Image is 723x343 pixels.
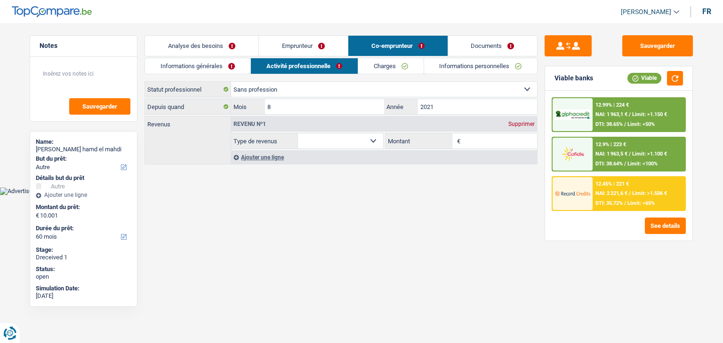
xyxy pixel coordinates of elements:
[231,150,537,164] div: Ajouter une ligne
[424,58,538,74] a: Informations personnelles
[629,111,631,117] span: /
[265,99,384,114] input: MM
[36,192,131,198] div: Ajouter une ligne
[632,111,667,117] span: Limit: >1.150 €
[645,218,686,234] button: See details
[36,292,131,300] div: [DATE]
[554,74,593,82] div: Viable banks
[555,185,590,202] img: Record Credits
[418,99,537,114] input: AAAA
[386,133,452,148] label: Montant
[627,161,658,167] span: Limit: <100%
[627,73,661,83] div: Viable
[36,265,131,273] div: Status:
[624,161,626,167] span: /
[595,111,627,117] span: NAI: 1 963,1 €
[595,141,626,148] div: 12.9% | 223 €
[595,161,623,167] span: DTI: 38.64%
[622,35,693,56] button: Sauvegarder
[12,6,92,17] img: TopCompare Logo
[621,8,671,16] span: [PERSON_NAME]
[36,225,129,232] label: Durée du prêt:
[595,102,629,108] div: 12.99% | 224 €
[145,117,231,127] label: Revenus
[348,36,448,56] a: Co-emprunteur
[595,121,623,127] span: DTI: 38.65%
[632,190,667,196] span: Limit: >1.506 €
[36,155,129,163] label: But du prêt:
[69,98,130,115] button: Sauvegarder
[624,121,626,127] span: /
[36,138,131,146] div: Name:
[259,36,348,56] a: Emprunteur
[595,190,627,196] span: NAI: 2 221,6 €
[36,146,131,153] div: [PERSON_NAME] hamd el mahdi
[613,4,679,20] a: [PERSON_NAME]
[627,121,655,127] span: Limit: <50%
[251,58,358,74] a: Activité professionnelle
[555,145,590,163] img: Cofidis
[36,285,131,292] div: Simulation Date:
[595,151,627,157] span: NAI: 1 963,5 €
[624,200,626,206] span: /
[145,58,250,74] a: Informations générales
[36,246,131,254] div: Stage:
[231,121,268,127] div: Revenu nº1
[231,133,298,148] label: Type de revenus
[40,42,128,50] h5: Notes
[36,212,39,219] span: €
[627,200,655,206] span: Limit: <65%
[36,254,131,261] div: Dreceived 1
[36,203,129,211] label: Montant du prêt:
[36,174,131,182] div: Détails but du prêt
[595,200,623,206] span: DTI: 35.72%
[702,7,711,16] div: fr
[448,36,538,56] a: Documents
[82,103,117,109] span: Sauvegarder
[145,82,231,97] label: Statut professionnel
[632,151,667,157] span: Limit: >1.100 €
[231,99,265,114] label: Mois
[384,99,418,114] label: Année
[36,273,131,281] div: open
[629,190,631,196] span: /
[145,36,258,56] a: Analyse des besoins
[595,181,629,187] div: 12.45% | 221 €
[358,58,424,74] a: Charges
[452,133,463,148] span: €
[506,121,537,127] div: Supprimer
[629,151,631,157] span: /
[145,99,231,114] label: Depuis quand
[555,109,590,120] img: AlphaCredit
